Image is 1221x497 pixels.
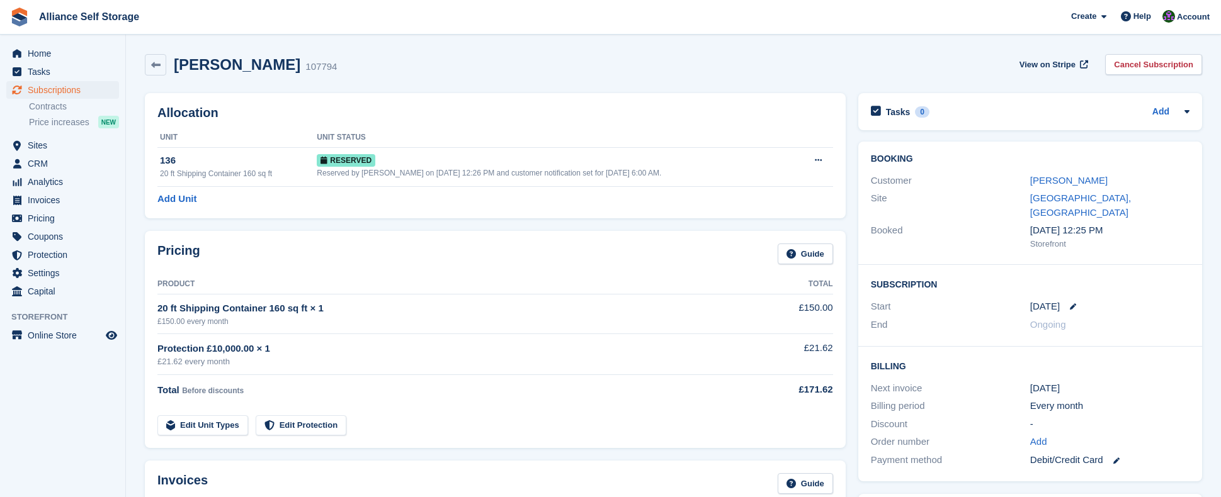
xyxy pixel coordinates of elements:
span: Account [1177,11,1210,23]
a: Add Unit [157,192,196,206]
a: Add [1030,435,1047,449]
th: Unit [157,128,317,148]
h2: Invoices [157,473,208,494]
div: £150.00 every month [157,316,729,327]
div: 20 ft Shipping Container 160 sq ft × 1 [157,301,729,316]
span: Protection [28,246,103,264]
span: Before discounts [182,386,244,395]
h2: Tasks [886,106,911,118]
h2: Allocation [157,106,833,120]
div: £21.62 every month [157,355,729,368]
span: Sites [28,137,103,154]
a: menu [6,81,119,99]
span: Subscriptions [28,81,103,99]
td: £150.00 [729,294,832,333]
div: 136 [160,154,317,168]
div: End [871,318,1030,332]
span: Storefront [11,311,125,323]
span: Ongoing [1030,319,1066,330]
span: Coupons [28,228,103,245]
a: menu [6,45,119,62]
span: Total [157,384,179,395]
div: Site [871,191,1030,220]
a: Guide [778,473,833,494]
div: 0 [915,106,929,118]
a: Cancel Subscription [1105,54,1202,75]
th: Product [157,274,729,294]
span: Online Store [28,327,103,344]
a: menu [6,327,119,344]
div: Every month [1030,399,1190,413]
div: Reserved by [PERSON_NAME] on [DATE] 12:26 PM and customer notification set for [DATE] 6:00 AM. [317,167,796,179]
td: £21.62 [729,334,832,375]
div: Start [871,299,1030,314]
a: Edit Protection [256,415,346,436]
span: Pricing [28,209,103,227]
th: Unit Status [317,128,796,148]
div: Debit/Credit Card [1030,453,1190,467]
h2: Booking [871,154,1190,164]
a: menu [6,155,119,172]
div: [DATE] [1030,381,1190,396]
a: View on Stripe [1014,54,1091,75]
div: Payment method [871,453,1030,467]
div: Billing period [871,399,1030,413]
span: Help [1133,10,1151,23]
div: Order number [871,435,1030,449]
a: Edit Unit Types [157,415,248,436]
a: Alliance Self Storage [34,6,144,27]
div: 107794 [305,60,337,74]
div: Storefront [1030,238,1190,250]
a: Guide [778,243,833,264]
img: Romilly Norton [1162,10,1175,23]
a: menu [6,264,119,282]
div: Booked [871,223,1030,250]
a: Add [1152,105,1169,120]
span: Price increases [29,116,89,128]
h2: Subscription [871,277,1190,290]
span: CRM [28,155,103,172]
span: Home [28,45,103,62]
div: £171.62 [729,383,832,397]
div: Protection £10,000.00 × 1 [157,342,729,356]
a: menu [6,228,119,245]
div: [DATE] 12:25 PM [1030,223,1190,238]
h2: Billing [871,359,1190,372]
div: Discount [871,417,1030,432]
div: 20 ft Shipping Container 160 sq ft [160,168,317,179]
time: 2025-09-20 00:00:00 UTC [1030,299,1060,314]
a: Contracts [29,101,119,113]
h2: [PERSON_NAME] [174,56,300,73]
h2: Pricing [157,243,200,264]
img: stora-icon-8386f47178a22dfd0bd8f6a31ec36ba5ce8667c1dd55bd0f319d3a0aa187defe.svg [10,8,29,26]
span: Tasks [28,63,103,81]
a: Price increases NEW [29,115,119,129]
span: Analytics [28,173,103,191]
span: Create [1071,10,1096,23]
span: Reserved [317,154,375,167]
span: Capital [28,282,103,300]
div: - [1030,417,1190,432]
span: View on Stripe [1019,59,1076,71]
a: [GEOGRAPHIC_DATA], [GEOGRAPHIC_DATA] [1030,193,1131,218]
a: menu [6,191,119,209]
a: menu [6,209,119,227]
a: menu [6,137,119,154]
a: menu [6,246,119,264]
th: Total [729,274,832,294]
span: Settings [28,264,103,282]
a: menu [6,173,119,191]
a: menu [6,282,119,300]
div: NEW [98,116,119,128]
a: menu [6,63,119,81]
div: Next invoice [871,381,1030,396]
a: [PERSON_NAME] [1030,175,1108,186]
span: Invoices [28,191,103,209]
div: Customer [871,174,1030,188]
a: Preview store [104,328,119,343]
